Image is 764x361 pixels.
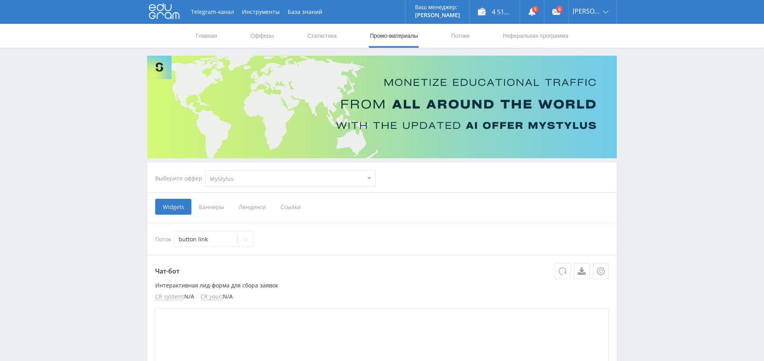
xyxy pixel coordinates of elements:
[415,4,460,10] p: Ваш менеджер:
[147,56,617,158] img: Banner
[273,199,308,215] span: Ссылки
[593,263,609,279] button: Настройки
[155,282,609,289] p: Интерактивная лид-форма для сбора заявок
[195,24,218,48] a: Главная
[155,263,609,279] p: Чат-бот
[201,293,233,300] li: : N/A
[231,199,273,215] span: Лендинги
[502,24,569,48] a: Реферальная программа
[249,24,275,48] a: Офферы
[155,293,183,300] span: CR system
[574,263,590,279] a: Скачать
[155,293,194,300] li: : N/A
[415,12,460,18] p: [PERSON_NAME]
[155,199,191,215] span: Widgets
[155,231,609,247] div: Поток
[450,24,470,48] a: Потоки
[369,24,419,48] a: Промо-материалы
[155,175,205,182] div: Выберите оффер
[573,8,600,14] span: [PERSON_NAME]
[191,199,231,215] span: Баннеры
[306,24,337,48] a: Статистика
[201,293,221,300] span: CR your
[555,263,571,279] button: Обновить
